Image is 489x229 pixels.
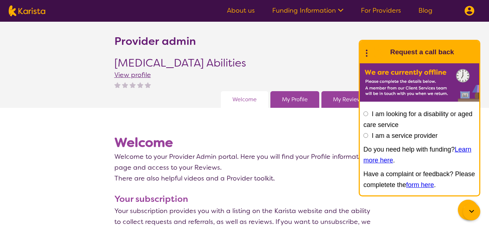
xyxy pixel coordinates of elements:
label: I am looking for a disability or aged care service [363,110,472,128]
img: nonereviewstar [130,82,136,88]
img: menu [464,6,475,16]
img: Karista [371,45,386,59]
a: About us [227,6,255,15]
a: Welcome [232,94,257,105]
a: My Reviews [333,94,363,105]
a: View profile [114,71,151,79]
h2: [MEDICAL_DATA] Abilities [114,56,246,69]
label: I am a service provider [372,132,438,139]
p: There are also helpful videos and a Provider toolkit. [114,173,375,184]
img: Karista logo [9,5,45,16]
p: Welcome to your Provider Admin portal. Here you will find your Profile information page and acces... [114,151,375,173]
img: nonereviewstar [137,82,143,88]
h1: Welcome [114,134,375,151]
p: Do you need help with funding? . [363,144,476,166]
a: form here [406,181,434,188]
a: Funding Information [272,6,343,15]
button: Channel Menu [458,200,478,220]
p: Have a complaint or feedback? Please completete the . [363,169,476,190]
h1: Request a call back [390,47,454,58]
img: nonereviewstar [122,82,128,88]
a: My Profile [282,94,308,105]
h2: Provider admin [114,35,196,48]
img: nonereviewstar [114,82,121,88]
a: For Providers [361,6,401,15]
a: Blog [418,6,433,15]
img: nonereviewstar [145,82,151,88]
h3: Your subscription [114,192,375,205]
img: Karista offline chat form to request call back [360,63,479,102]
